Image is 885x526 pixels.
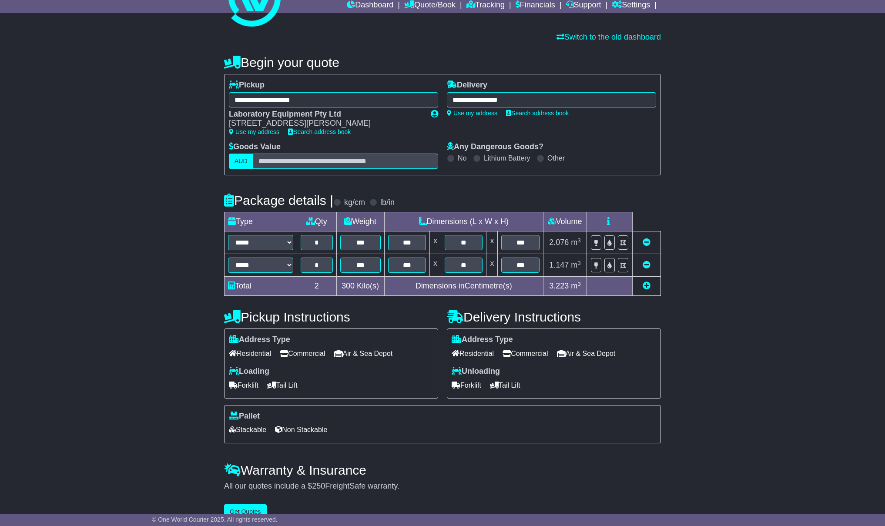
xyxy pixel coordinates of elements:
[486,254,498,277] td: x
[549,261,569,269] span: 1.147
[556,33,661,41] a: Switch to the old dashboard
[571,238,581,247] span: m
[577,237,581,244] sup: 3
[229,154,253,169] label: AUD
[334,347,393,360] span: Air & Sea Depot
[384,277,543,296] td: Dimensions in Centimetre(s)
[452,335,513,345] label: Address Type
[229,379,258,392] span: Forklift
[577,281,581,287] sup: 3
[571,281,581,290] span: m
[384,212,543,231] td: Dimensions (L x W x H)
[275,423,327,436] span: Non Stackable
[229,412,260,421] label: Pallet
[447,310,661,324] h4: Delivery Instructions
[229,347,271,360] span: Residential
[430,231,441,254] td: x
[224,193,333,208] h4: Package details |
[225,212,297,231] td: Type
[229,335,290,345] label: Address Type
[229,142,281,152] label: Goods Value
[557,347,616,360] span: Air & Sea Depot
[452,379,481,392] span: Forklift
[503,347,548,360] span: Commercial
[458,154,466,162] label: No
[229,119,422,128] div: [STREET_ADDRESS][PERSON_NAME]
[484,154,530,162] label: Lithium Battery
[447,110,497,117] a: Use my address
[447,80,487,90] label: Delivery
[224,310,438,324] h4: Pickup Instructions
[229,367,269,376] label: Loading
[225,277,297,296] td: Total
[643,281,650,290] a: Add new item
[486,231,498,254] td: x
[336,212,384,231] td: Weight
[229,128,279,135] a: Use my address
[280,347,325,360] span: Commercial
[547,154,565,162] label: Other
[643,261,650,269] a: Remove this item
[267,379,298,392] span: Tail Lift
[297,212,337,231] td: Qty
[506,110,569,117] a: Search address book
[452,347,494,360] span: Residential
[224,504,267,519] button: Get Quotes
[224,463,661,477] h4: Warranty & Insurance
[430,254,441,277] td: x
[312,482,325,490] span: 250
[543,212,587,231] td: Volume
[297,277,337,296] td: 2
[229,110,422,119] div: Laboratory Equipment Pty Ltd
[152,516,278,523] span: © One World Courier 2025. All rights reserved.
[380,198,395,208] label: lb/in
[447,142,543,152] label: Any Dangerous Goods?
[577,260,581,266] sup: 3
[288,128,351,135] a: Search address book
[229,423,266,436] span: Stackable
[452,367,500,376] label: Unloading
[549,238,569,247] span: 2.076
[336,277,384,296] td: Kilo(s)
[571,261,581,269] span: m
[490,379,520,392] span: Tail Lift
[344,198,365,208] label: kg/cm
[224,55,661,70] h4: Begin your quote
[549,281,569,290] span: 3.223
[224,482,661,491] div: All our quotes include a $ FreightSafe warranty.
[342,281,355,290] span: 300
[229,80,265,90] label: Pickup
[643,238,650,247] a: Remove this item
